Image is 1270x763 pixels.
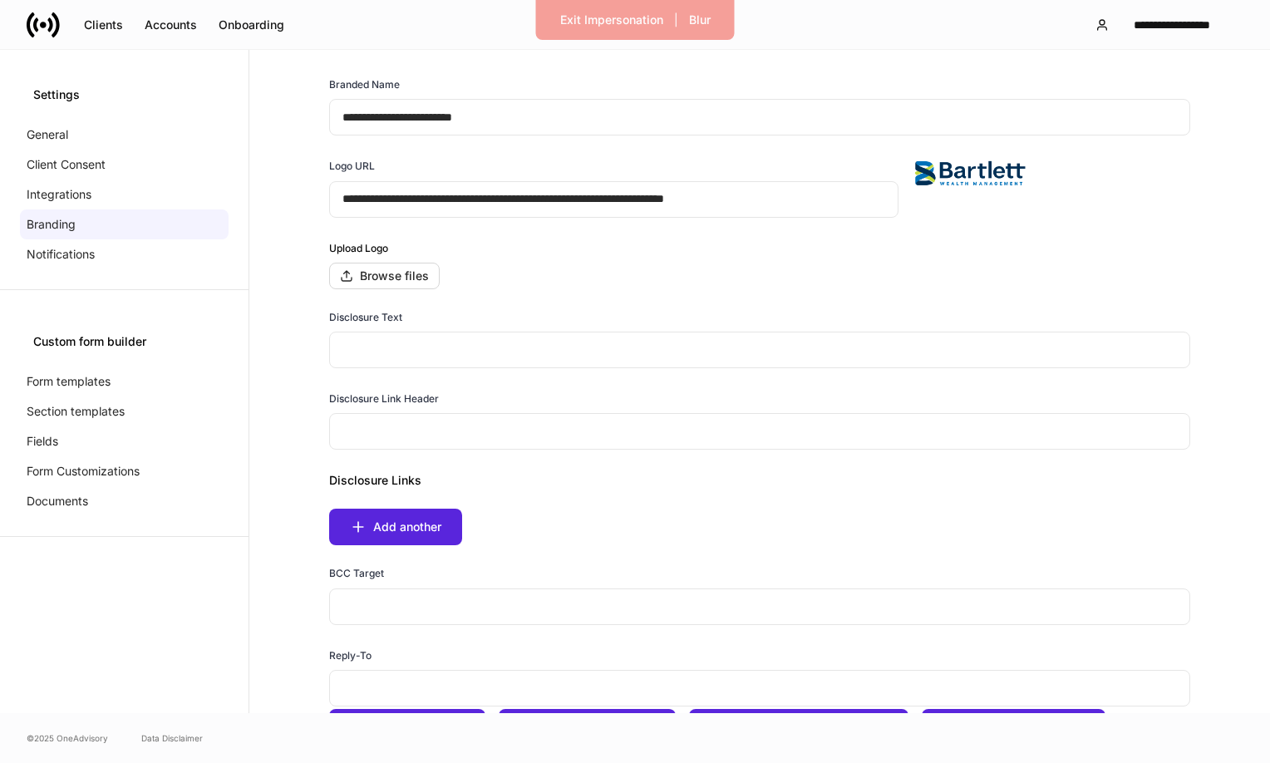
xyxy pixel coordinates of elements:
[134,12,208,38] button: Accounts
[73,12,134,38] button: Clients
[20,239,229,269] a: Notifications
[33,86,215,103] div: Settings
[912,158,1028,190] img: Logo
[329,76,400,92] h6: Branded Name
[27,156,106,173] p: Client Consent
[27,493,88,509] p: Documents
[20,486,229,516] a: Documents
[219,17,284,33] div: Onboarding
[329,263,440,289] button: Browse files
[329,240,1190,256] h6: Upload Logo
[689,12,711,28] div: Blur
[20,209,229,239] a: Branding
[20,150,229,180] a: Client Consent
[27,186,91,203] p: Integrations
[678,7,721,33] button: Blur
[549,7,674,33] button: Exit Impersonation
[20,456,229,486] a: Form Customizations
[560,12,663,28] div: Exit Impersonation
[27,403,125,420] p: Section templates
[329,565,384,581] h6: BCC Target
[27,126,68,143] p: General
[20,120,229,150] a: General
[329,391,439,406] h6: Disclosure Link Header
[20,396,229,426] a: Section templates
[33,333,215,350] div: Custom form builder
[27,246,95,263] p: Notifications
[329,309,402,325] h6: Disclosure Text
[27,433,58,450] p: Fields
[329,647,372,663] h6: Reply-To
[27,731,108,745] span: © 2025 OneAdvisory
[329,158,375,174] h6: Logo URL
[27,373,111,390] p: Form templates
[208,12,295,38] button: Onboarding
[27,463,140,480] p: Form Customizations
[145,17,197,33] div: Accounts
[84,17,123,33] div: Clients
[27,216,76,233] p: Branding
[316,452,1190,489] div: Disclosure Links
[373,519,441,535] div: Add another
[141,731,203,745] a: Data Disclaimer
[329,509,462,545] button: Add another
[20,180,229,209] a: Integrations
[360,268,429,284] div: Browse files
[20,367,229,396] a: Form templates
[20,426,229,456] a: Fields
